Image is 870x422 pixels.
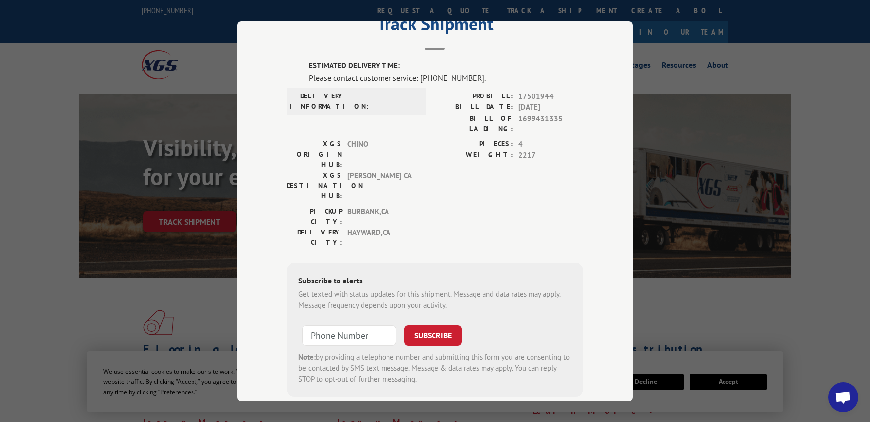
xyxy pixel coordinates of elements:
div: by providing a telephone number and submitting this form you are consenting to be contacted by SM... [298,351,572,385]
label: DELIVERY INFORMATION: [290,91,345,111]
label: PICKUP CITY: [287,206,342,227]
div: v 4.0.25 [28,16,48,24]
label: XGS ORIGIN HUB: [287,139,342,170]
button: SUBSCRIBE [404,325,462,345]
span: BURBANK , CA [347,206,414,227]
img: website_grey.svg [16,26,24,34]
div: Domain: [DOMAIN_NAME] [26,26,109,34]
label: PROBILL: [435,91,513,102]
h2: Track Shipment [287,17,583,36]
img: logo_orange.svg [16,16,24,24]
span: CHINO [347,139,414,170]
img: tab_domain_overview_orange.svg [27,57,35,65]
div: Keywords by Traffic [109,58,167,65]
label: WEIGHT: [435,150,513,161]
div: Domain Overview [38,58,89,65]
a: Open chat [828,382,858,412]
span: 2217 [518,150,583,161]
label: DELIVERY CITY: [287,227,342,247]
label: PIECES: [435,139,513,150]
div: Please contact customer service: [PHONE_NUMBER]. [309,71,583,83]
input: Phone Number [302,325,396,345]
span: HAYWARD , CA [347,227,414,247]
span: 17501944 [518,91,583,102]
div: Get texted with status updates for this shipment. Message and data rates may apply. Message frequ... [298,288,572,311]
label: XGS DESTINATION HUB: [287,170,342,201]
span: 4 [518,139,583,150]
img: tab_keywords_by_traffic_grey.svg [98,57,106,65]
div: Subscribe to alerts [298,274,572,288]
label: BILL OF LADING: [435,113,513,134]
label: BILL DATE: [435,102,513,113]
span: [DATE] [518,102,583,113]
span: 1699431335 [518,113,583,134]
span: [PERSON_NAME] CA [347,170,414,201]
strong: Note: [298,352,316,361]
label: ESTIMATED DELIVERY TIME: [309,60,583,72]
